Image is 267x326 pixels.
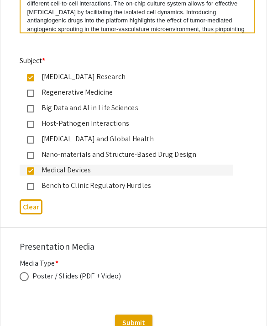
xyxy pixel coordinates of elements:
div: Presentation Media [20,240,248,254]
div: Regenerative Medicine [34,87,226,98]
mat-label: Subject [20,56,46,66]
div: Big Data and Al in Life Sciences [34,103,226,114]
div: Bench to Clinic Regulatory Hurdles [34,181,226,192]
div: Nano-materials and Structure-Based Drug Design [34,150,226,160]
div: Poster / Slides (PDF + Video) [32,271,121,282]
iframe: Chat [7,285,39,319]
div: Host-Pathogen Interactions [34,118,226,129]
mat-label: Media Type [20,259,58,268]
div: Medical Devices [34,165,226,176]
div: [MEDICAL_DATA] and Global Health [34,134,226,145]
div: [MEDICAL_DATA] Research [34,72,226,83]
button: Clear [20,200,42,215]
